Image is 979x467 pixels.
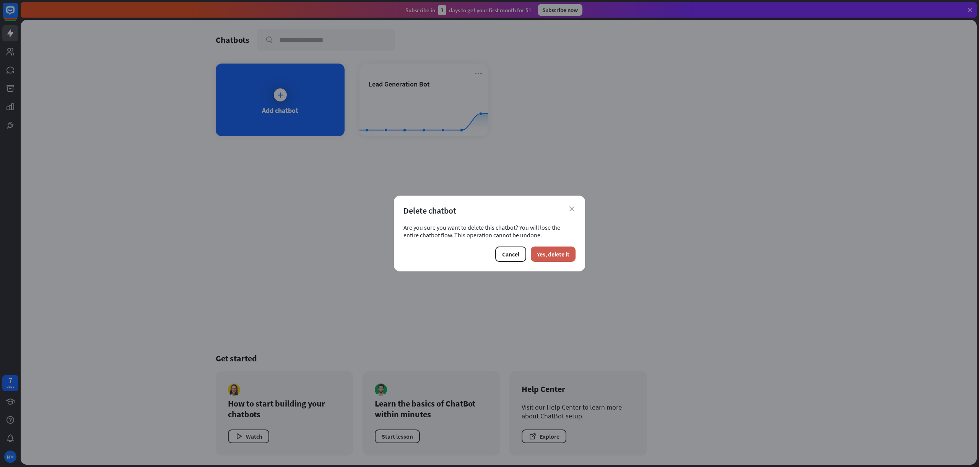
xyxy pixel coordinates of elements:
[403,205,576,216] div: Delete chatbot
[531,247,576,262] button: Yes, delete it
[495,247,526,262] button: Cancel
[569,206,574,211] i: close
[403,224,576,239] div: Are you sure you want to delete this chatbot? You will lose the entire chatbot flow. This operati...
[6,3,29,26] button: Open LiveChat chat widget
